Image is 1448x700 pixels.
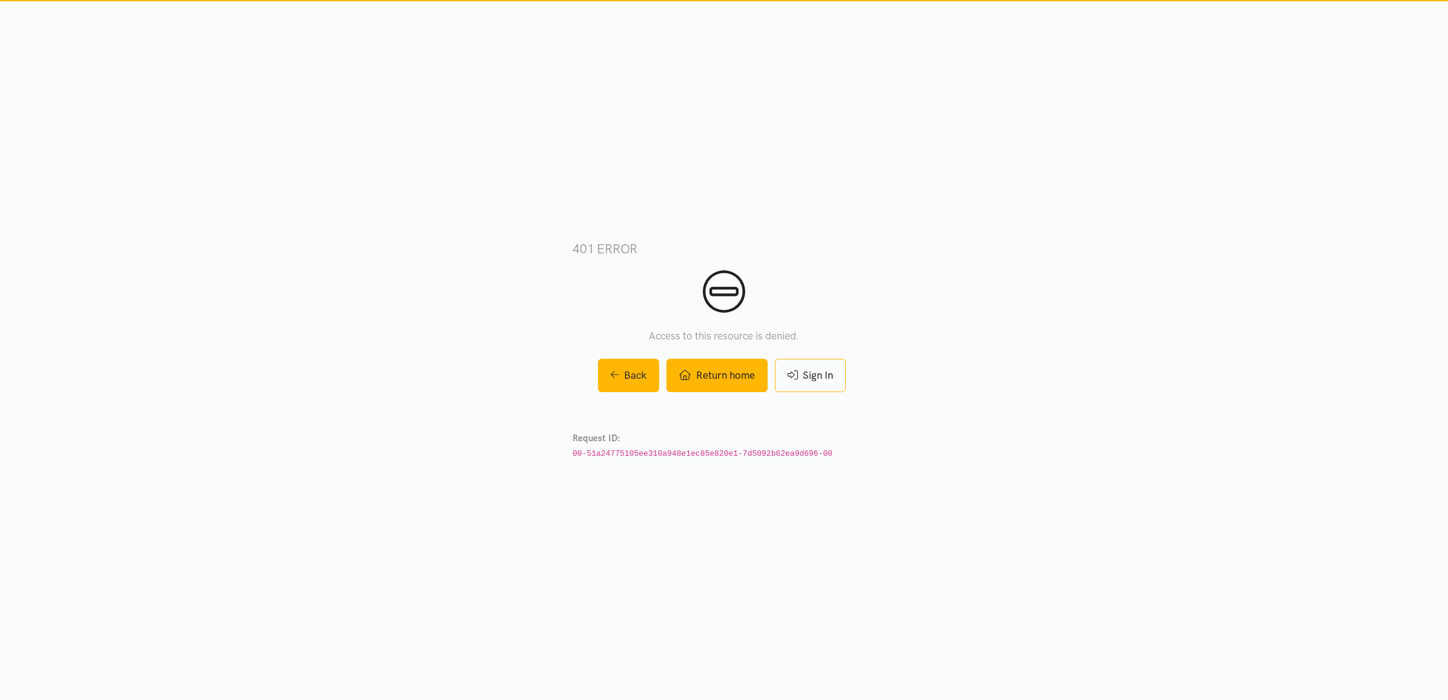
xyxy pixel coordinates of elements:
a: Back [598,359,660,392]
h3: 401 error [573,240,875,258]
code: 00-51a24775105ee310a948e1ec85e820e1-7d5092b62ea9d696-00 [573,449,832,458]
p: Access to this resource is denied. [573,328,875,344]
a: Return home [666,359,767,392]
a: Sign In [775,359,846,392]
strong: Request ID: [573,433,620,444]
